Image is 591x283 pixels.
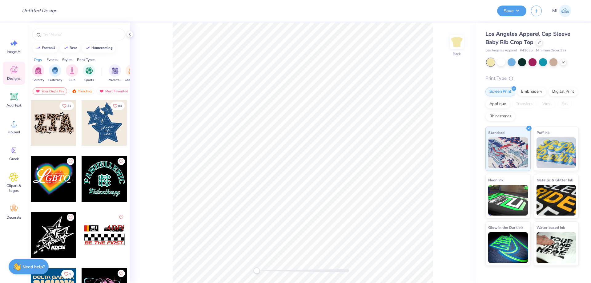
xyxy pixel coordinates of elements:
span: Minimum Order: 12 + [536,48,567,53]
button: Like [110,102,125,110]
img: Puff Ink [537,137,576,168]
img: Club Image [69,67,75,74]
span: Clipart & logos [4,183,24,193]
img: Neon Ink [488,185,528,216]
div: Back [453,51,461,57]
button: filter button [83,64,95,83]
div: Accessibility label [254,268,260,274]
img: Back [451,36,463,48]
div: Screen Print [485,87,515,96]
strong: Need help? [22,264,45,270]
img: most_fav.gif [99,89,104,93]
div: Transfers [512,99,537,109]
img: trend_line.gif [36,46,41,50]
div: Vinyl [538,99,556,109]
span: Puff Ink [537,129,549,136]
button: filter button [66,64,78,83]
div: Digital Print [548,87,578,96]
img: Sorority Image [35,67,42,74]
a: MI [549,5,574,17]
button: Like [118,214,125,221]
button: filter button [48,64,62,83]
img: Glow in the Dark Ink [488,232,528,263]
div: filter for Sorority [32,64,44,83]
span: Parent's Weekend [108,78,122,83]
span: Los Angeles Apparel [485,48,517,53]
span: Water based Ink [537,224,565,231]
span: Sports [84,78,94,83]
span: MI [552,7,557,14]
div: Orgs [34,57,42,63]
img: trend_line.gif [85,46,90,50]
div: Applique [485,99,510,109]
span: Glow in the Dark Ink [488,224,523,231]
img: Mark Isaac [559,5,571,17]
div: Embroidery [517,87,546,96]
div: homecoming [91,46,113,50]
div: Styles [62,57,72,63]
button: Like [61,270,74,278]
img: Water based Ink [537,232,576,263]
button: Like [118,158,125,165]
span: Metallic & Glitter Ink [537,177,573,183]
button: Like [59,102,74,110]
span: Image AI [7,49,21,54]
span: Game Day [125,78,139,83]
span: Add Text [6,103,21,108]
div: filter for Fraternity [48,64,62,83]
span: Club [69,78,75,83]
div: Print Types [77,57,95,63]
img: trending.gif [72,89,77,93]
span: 5 [69,273,71,276]
span: Fraternity [48,78,62,83]
span: 31 [67,104,71,107]
div: bear [70,46,77,50]
span: Decorate [6,215,21,220]
input: Untitled Design [17,5,62,17]
img: Game Day Image [128,67,135,74]
button: Save [497,6,526,16]
div: Rhinestones [485,112,515,121]
button: Like [67,214,74,221]
button: Like [67,158,74,165]
div: filter for Sports [83,64,95,83]
span: # 43035 [520,48,533,53]
button: football [32,43,58,53]
button: filter button [32,64,44,83]
div: Events [46,57,58,63]
span: Designs [7,76,21,81]
span: Greek [9,156,19,161]
span: Upload [8,130,20,135]
button: homecoming [82,43,115,53]
div: Trending [69,87,94,95]
span: 84 [118,104,122,107]
span: Sorority [33,78,44,83]
div: filter for Parent's Weekend [108,64,122,83]
span: Los Angeles Apparel Cap Sleeve Baby Rib Crop Top [485,30,570,46]
div: Most Favorited [96,87,131,95]
img: Parent's Weekend Image [111,67,119,74]
img: most_fav.gif [35,89,40,93]
div: Print Type [485,75,579,82]
div: filter for Club [66,64,78,83]
div: Foil [557,99,572,109]
span: Neon Ink [488,177,503,183]
button: filter button [108,64,122,83]
div: filter for Game Day [125,64,139,83]
button: Like [118,270,125,277]
span: Standard [488,129,505,136]
img: Metallic & Glitter Ink [537,185,576,216]
img: Sports Image [86,67,93,74]
img: Standard [488,137,528,168]
input: Try "Alpha" [42,31,121,38]
div: football [42,46,55,50]
button: bear [60,43,80,53]
div: Your Org's Fav [33,87,67,95]
img: trend_line.gif [63,46,68,50]
button: filter button [125,64,139,83]
img: Fraternity Image [52,67,58,74]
